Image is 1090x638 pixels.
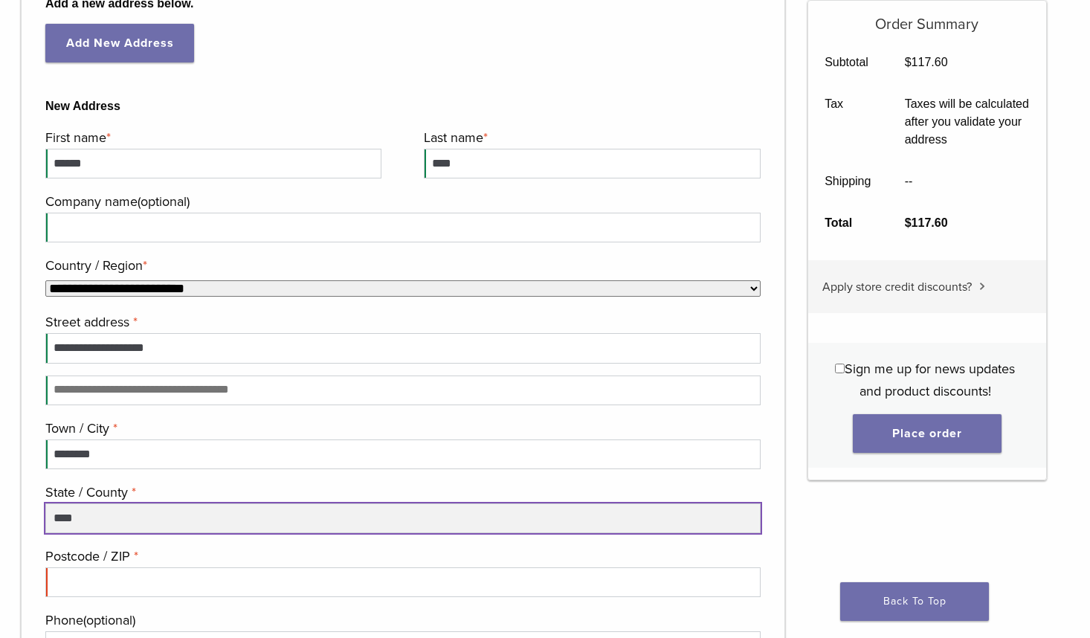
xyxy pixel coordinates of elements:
[808,202,889,244] th: Total
[853,414,1002,453] button: Place order
[979,283,985,290] img: caret.svg
[905,216,912,229] span: $
[45,254,757,277] label: Country / Region
[808,161,889,202] th: Shipping
[83,612,135,628] span: (optional)
[45,24,194,62] a: Add New Address
[905,56,948,68] bdi: 117.60
[45,311,757,333] label: Street address
[424,126,756,149] label: Last name
[905,56,912,68] span: $
[45,417,757,439] label: Town / City
[138,193,190,210] span: (optional)
[45,481,757,503] label: State / County
[808,1,1047,33] h5: Order Summary
[808,83,889,161] th: Tax
[835,364,845,373] input: Sign me up for news updates and product discounts!
[905,216,948,229] bdi: 117.60
[45,609,757,631] label: Phone
[45,126,378,149] label: First name
[845,361,1015,399] span: Sign me up for news updates and product discounts!
[905,175,913,187] span: --
[45,545,757,567] label: Postcode / ZIP
[840,582,989,621] a: Back To Top
[45,190,757,213] label: Company name
[45,97,761,115] b: New Address
[808,42,889,83] th: Subtotal
[822,280,972,294] span: Apply store credit discounts?
[888,83,1046,161] td: Taxes will be calculated after you validate your address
